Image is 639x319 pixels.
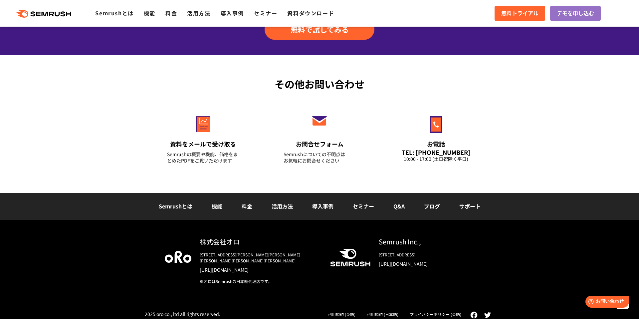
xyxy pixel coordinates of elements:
[557,9,594,18] span: デモを申し込む
[144,9,155,17] a: 機能
[165,251,191,263] img: oro company
[153,102,253,172] a: 資料をメールで受け取る Semrushの概要や機能、価格をまとめたPDFをご覧いただけます
[379,252,474,258] div: [STREET_ADDRESS]
[459,202,481,210] a: サポート
[284,151,355,164] div: Semrushについての不明点は お気軽にお問合せください
[400,149,472,156] div: TEL: [PHONE_NUMBER]
[165,9,177,17] a: 料金
[410,311,461,317] a: プライバシーポリシー (英語)
[580,293,632,312] iframe: Help widget launcher
[312,202,333,210] a: 導入事例
[379,237,474,246] div: Semrush Inc.,
[200,237,319,246] div: 株式会社オロ
[424,202,440,210] a: ブログ
[291,24,349,34] span: 無料で試してみる
[284,140,355,148] div: お問合せフォーム
[242,202,252,210] a: 料金
[367,311,398,317] a: 利用規約 (日本語)
[550,6,601,21] a: デモを申し込む
[200,278,319,284] div: ※オロはSemrushの日本総代理店です。
[200,252,319,264] div: [STREET_ADDRESS][PERSON_NAME][PERSON_NAME][PERSON_NAME][PERSON_NAME][PERSON_NAME]
[254,9,277,17] a: セミナー
[393,202,405,210] a: Q&A
[145,311,220,317] div: 2025 oro co., ltd all rights reserved.
[221,9,244,17] a: 導入事例
[379,260,474,267] a: [URL][DOMAIN_NAME]
[187,9,210,17] a: 活用方法
[159,202,192,210] a: Semrushとは
[200,266,319,273] a: [URL][DOMAIN_NAME]
[167,140,239,148] div: 資料をメールで受け取る
[484,312,491,318] img: twitter
[212,202,222,210] a: 機能
[495,6,545,21] a: 無料トライアル
[287,9,334,17] a: 資料ダウンロード
[328,311,355,317] a: 利用規約 (英語)
[167,151,239,164] div: Semrushの概要や機能、価格をまとめたPDFをご覧いただけます
[470,311,478,319] img: facebook
[353,202,374,210] a: セミナー
[400,156,472,162] div: 10:00 - 17:00 (土日祝除く平日)
[145,77,494,92] div: その他お問い合わせ
[501,9,538,18] span: 無料トライアル
[400,140,472,148] div: お電話
[272,202,293,210] a: 活用方法
[265,19,374,40] a: 無料で試してみる
[270,102,369,172] a: お問合せフォーム Semrushについての不明点はお気軽にお問合せください
[95,9,133,17] a: Semrushとは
